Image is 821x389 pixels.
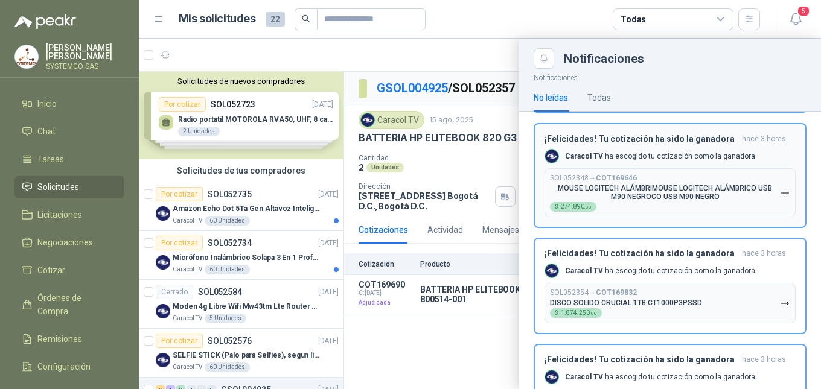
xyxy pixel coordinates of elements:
[14,14,76,29] img: Logo peakr
[534,48,554,69] button: Close
[14,327,124,350] a: Remisiones
[534,238,807,334] button: ¡Felicidades! Tu cotización ha sido la ganadorahace 3 horas Company LogoCaracol TV ha escogido tu...
[565,152,603,160] b: Caracol TV
[565,267,603,275] b: Caracol TV
[14,355,124,378] a: Configuración
[545,168,796,217] button: SOL052348→COT169646MOUSE LOGITECH ALÁMBRIMOUSE LOGITECH ALÁMBRICO USB M90 NEGROCO USB M90 NEGRO$2...
[545,248,737,259] h3: ¡Felicidades! Tu cotización ha sido la ganadora
[550,202,596,212] div: $
[545,355,737,365] h3: ¡Felicidades! Tu cotización ha sido la ganadora
[587,91,611,104] div: Todas
[46,63,124,70] p: SYSTEMCO SAS
[545,283,796,323] button: SOL052354→COT169832DISCO SOLIDO CRUCIAL 1TB CT1000P3PSSD$1.874.250,00
[519,69,821,84] p: Notificaciones
[550,174,637,183] p: SOL052348 →
[15,45,38,68] img: Company Logo
[14,286,124,323] a: Órdenes de Compra
[37,180,79,194] span: Solicitudes
[302,14,310,23] span: search
[14,203,124,226] a: Licitaciones
[742,355,786,365] span: hace 3 horas
[14,92,124,115] a: Inicio
[565,266,755,276] p: ha escogido tu cotización como la ganadora
[561,310,597,316] span: 1.874.250
[550,308,602,318] div: $
[596,174,637,182] b: COT169646
[596,288,637,297] b: COT169832
[550,299,702,307] p: DISCO SOLIDO CRUCIAL 1TB CT1000P3PSSD
[266,12,285,27] span: 22
[797,5,810,17] span: 5
[14,120,124,143] a: Chat
[565,373,603,381] b: Caracol TV
[37,97,57,110] span: Inicio
[37,291,113,318] span: Órdenes de Compra
[14,259,124,282] a: Cotizar
[37,264,65,277] span: Cotizar
[545,134,737,144] h3: ¡Felicidades! Tu cotización ha sido la ganadora
[561,204,592,210] span: 274.890
[565,372,755,382] p: ha escogido tu cotización como la ganadora
[179,10,256,28] h1: Mis solicitudes
[545,264,558,277] img: Company Logo
[37,125,56,138] span: Chat
[742,134,786,144] span: hace 3 horas
[534,123,807,228] button: ¡Felicidades! Tu cotización ha sido la ganadorahace 3 horas Company LogoCaracol TV ha escogido tu...
[37,208,82,221] span: Licitaciones
[545,370,558,384] img: Company Logo
[621,13,646,26] div: Todas
[550,288,637,297] p: SOL052354 →
[37,236,93,249] span: Negociaciones
[14,231,124,254] a: Negociaciones
[545,150,558,163] img: Company Logo
[584,204,592,210] span: ,00
[590,311,597,316] span: ,00
[785,8,807,30] button: 5
[534,91,568,104] div: No leídas
[37,360,91,373] span: Configuración
[37,332,82,346] span: Remisiones
[14,176,124,198] a: Solicitudes
[37,153,64,166] span: Tareas
[550,184,780,201] p: MOUSE LOGITECH ALÁMBRIMOUSE LOGITECH ALÁMBRICO USB M90 NEGROCO USB M90 NEGRO
[742,248,786,259] span: hace 3 horas
[564,52,807,65] div: Notificaciones
[46,43,124,60] p: [PERSON_NAME] [PERSON_NAME]
[14,148,124,171] a: Tareas
[565,151,755,162] p: ha escogido tu cotización como la ganadora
